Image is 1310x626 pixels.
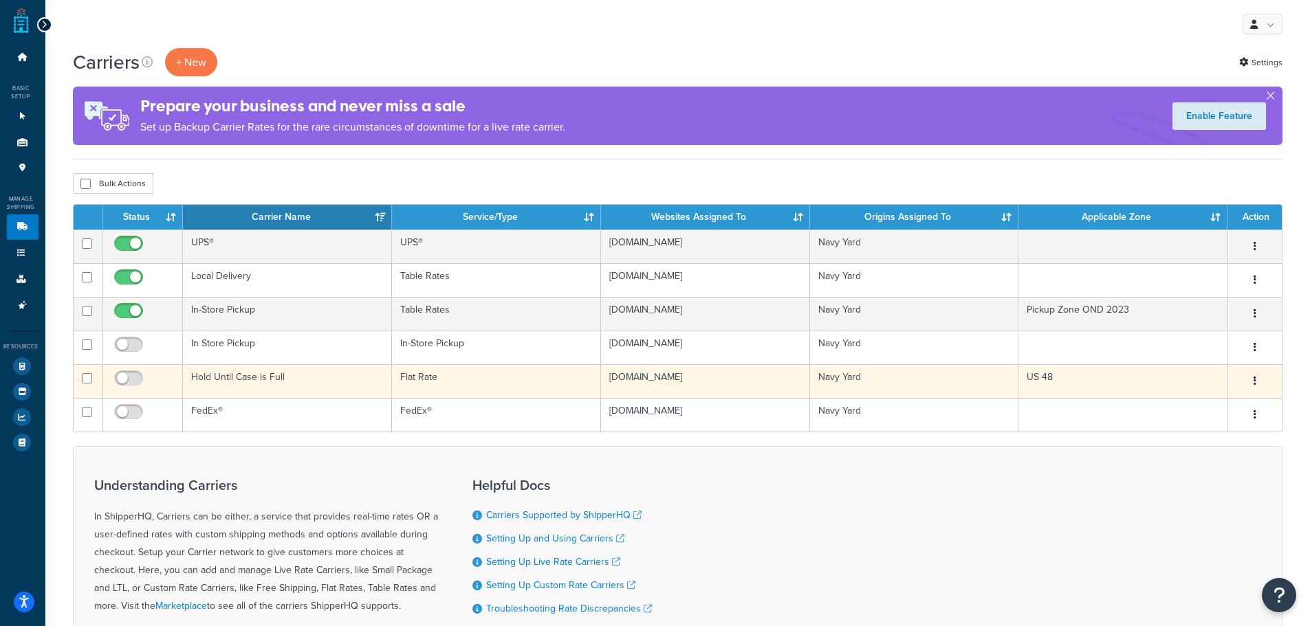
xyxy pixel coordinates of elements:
td: UPS® [183,230,392,263]
td: Table Rates [392,297,601,331]
li: Test Your Rates [7,354,39,379]
td: Table Rates [392,263,601,297]
td: [DOMAIN_NAME] [601,263,810,297]
a: Marketplace [155,599,207,613]
h3: Helpful Docs [472,478,652,493]
th: Action [1227,205,1282,230]
td: In Store Pickup [183,331,392,364]
button: + New [165,48,217,76]
h4: Prepare your business and never miss a sale [140,95,565,118]
a: Settings [1239,53,1282,72]
td: FedEx® [183,398,392,432]
td: Navy Yard [810,263,1019,297]
li: Shipping Rules [7,241,39,266]
a: Setting Up Live Rate Carriers [486,555,620,569]
td: US 48 [1018,364,1227,398]
div: In ShipperHQ, Carriers can be either, a service that provides real-time rates OR a user-defined r... [94,478,438,615]
li: Help Docs [7,430,39,455]
li: Analytics [7,405,39,429]
th: Status: activate to sort column ascending [103,205,183,230]
td: UPS® [392,230,601,263]
td: Navy Yard [810,398,1019,432]
td: Navy Yard [810,230,1019,263]
li: Carriers [7,214,39,240]
td: Flat Rate [392,364,601,398]
h1: Carriers [73,49,140,76]
button: Bulk Actions [73,173,153,194]
td: Navy Yard [810,297,1019,331]
th: Applicable Zone: activate to sort column ascending [1018,205,1227,230]
li: Marketplace [7,379,39,404]
td: Local Delivery [183,263,392,297]
td: In-Store Pickup [392,331,601,364]
li: Dashboard [7,45,39,70]
li: Pickup Locations [7,155,39,181]
td: Navy Yard [810,364,1019,398]
li: Origins [7,130,39,155]
img: ad-rules-rateshop-fe6ec290ccb7230408bd80ed9643f0289d75e0ffd9eb532fc0e269fcd187b520.png [73,87,140,145]
td: In-Store Pickup [183,297,392,331]
td: [DOMAIN_NAME] [601,331,810,364]
a: ShipperHQ Home [14,7,29,34]
a: Setting Up and Using Carriers [486,531,624,546]
td: Hold Until Case is Full [183,364,392,398]
li: Boxes [7,267,39,292]
td: [DOMAIN_NAME] [601,364,810,398]
td: Navy Yard [810,331,1019,364]
li: Websites [7,104,39,129]
h3: Understanding Carriers [94,478,438,493]
a: Carriers Supported by ShipperHQ [486,508,642,522]
td: [DOMAIN_NAME] [601,297,810,331]
th: Origins Assigned To: activate to sort column ascending [810,205,1019,230]
th: Carrier Name: activate to sort column ascending [183,205,392,230]
li: Advanced Features [7,293,39,318]
th: Service/Type: activate to sort column ascending [392,205,601,230]
a: Troubleshooting Rate Discrepancies [486,601,652,616]
th: Websites Assigned To: activate to sort column ascending [601,205,810,230]
p: Set up Backup Carrier Rates for the rare circumstances of downtime for a live rate carrier. [140,118,565,137]
a: Setting Up Custom Rate Carriers [486,578,635,592]
td: Pickup Zone OND 2023 [1018,297,1227,331]
td: [DOMAIN_NAME] [601,398,810,432]
button: Open Resource Center [1262,578,1296,612]
td: [DOMAIN_NAME] [601,230,810,263]
a: Enable Feature [1172,102,1266,130]
td: FedEx® [392,398,601,432]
